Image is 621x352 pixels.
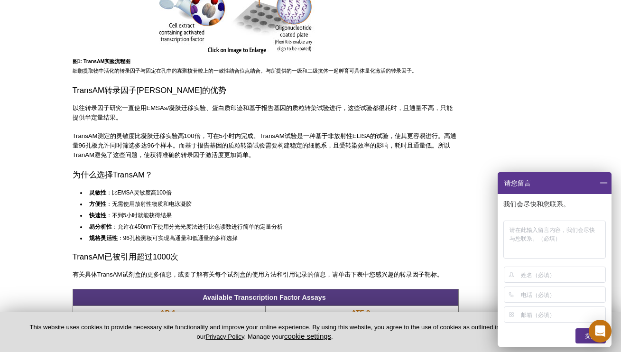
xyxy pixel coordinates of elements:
span: Available Transcription Factor Assays [203,294,326,301]
li: ：96孔检测板可实现高通量和低通量的多样选择 [87,232,450,243]
strong: 易分析性 [89,223,112,230]
p: 我们会尽快和您联系。 [503,200,608,208]
button: cookie settings [284,332,331,340]
input: 电话（必填） [521,287,604,302]
p: 以往转录因子研究一直使用EMSAs/凝胶迁移实验、蛋白质印迹和基于报告基因的质粒转染试验进行，这些试验都很耗时，且通量不高，只能提供半定量结果。 [73,103,459,122]
p: This website uses cookies to provide necessary site functionality and improve your online experie... [15,323,514,341]
strong: 灵敏性 [89,189,106,196]
a: Privacy Policy [205,333,244,340]
p: TransAM测定的灵敏度比凝胶迁移实验高100倍，可在5小时内完成。TransAM试验是一种基于非放射性ELISA的试验，使其更容易进行。高通量96孔板允许同时筛选多达96个样本。而基于报告基... [73,131,459,160]
li: ：允许在450nm下使用分光光度法进行比色读数进行简单的定量分析 [87,220,450,232]
li: ：比EMSA灵敏度高100倍 [87,188,450,197]
li: ：无需使用放射性物质和电泳凝胶 [87,197,450,209]
p: 有关具体TransAM试剂盒的更多信息，或要了解有关每个试剂盒的使用方法和引用记录的信息，请单击下表中您感兴趣的转录因子靶标。 [73,270,459,279]
span: 细胞提取物中活化的转录因子与固定在孔中的寡聚核苷酸上的一致性结合位点结合。与所提供的一级和二级抗体一起孵育可具体量化激活的转录因子。 [73,58,417,74]
h2: 为什么选择TransAM？ [73,169,459,181]
strong: 规格灵活性 [89,235,118,241]
strong: 方便性 [89,201,106,207]
strong: 快速性 [89,212,106,219]
a: ATF-2 [351,308,370,317]
h2: TransAM转录因子[PERSON_NAME]的优势 [73,85,459,96]
li: ：不到5小时就能获得结果 [87,209,450,220]
div: Open Intercom Messenger [589,320,612,343]
input: 邮箱（必填） [521,307,604,322]
span: 请您留言 [503,172,531,194]
div: 提交 [575,328,606,343]
strong: 图1: TransAM实验流程图 [73,58,131,64]
input: 姓名（必填） [521,267,604,282]
h3: TransAM已被引用超过1000次 [73,251,459,263]
a: AP-1 [160,308,176,317]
